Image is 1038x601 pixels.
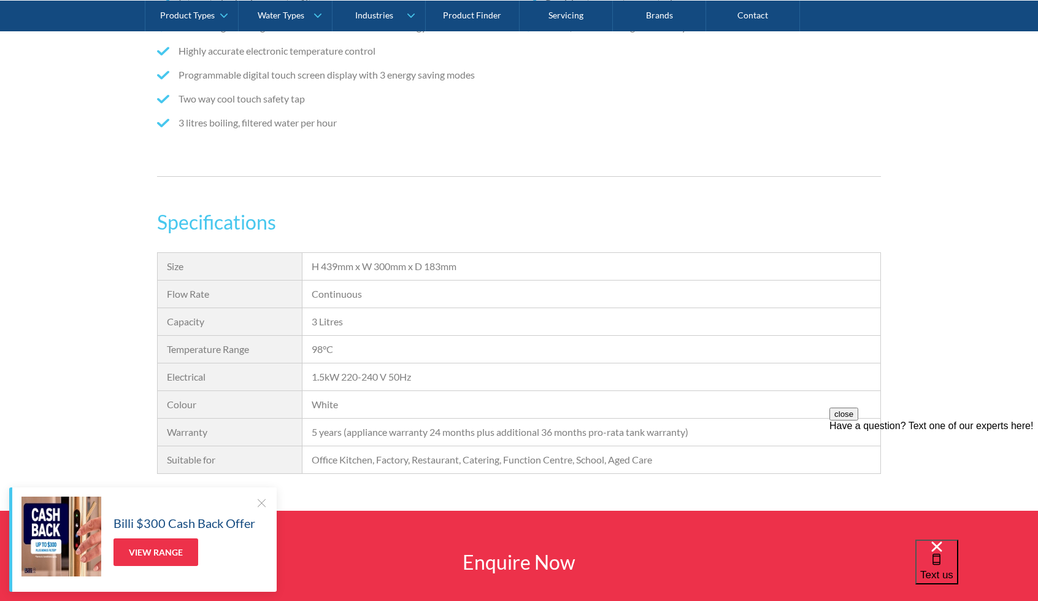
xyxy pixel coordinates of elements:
div: Water Types [258,10,304,20]
div: Suitable for [167,452,293,467]
div: Office Kitchen, Factory, Restaurant, Catering, Function Centre, School, Aged Care [312,452,871,467]
div: 5 years (appliance warranty 24 months plus additional 36 months pro-rata tank warranty) [312,425,871,440]
div: Product Types [160,10,215,20]
h5: Billi $300 Cash Back Offer [113,514,255,532]
iframe: podium webchat widget bubble [915,540,1038,601]
div: Capacity [167,314,293,329]
div: H 439mm x W 300mm x D 183mm [312,259,871,274]
div: Electrical [167,370,293,384]
img: Billi $300 Cash Back Offer [21,497,101,576]
div: Temperature Range [167,342,293,357]
div: Size [167,259,293,274]
div: White [312,397,871,412]
div: Industries [355,10,393,20]
div: 98°C [312,342,871,357]
div: 1.5kW 220-240 V 50Hz [312,370,871,384]
a: View Range [113,538,198,566]
li: Highly accurate electronic temperature control [157,44,514,58]
div: Warranty [167,425,293,440]
li: 3 litres boiling, filtered water per hour [157,115,514,130]
div: 3 Litres [312,314,871,329]
h2: Enquire Now [341,548,697,577]
iframe: podium webchat widget prompt [829,408,1038,555]
div: Continuous [312,287,871,301]
li: Two way cool touch safety tap [157,91,514,106]
div: Flow Rate [167,287,293,301]
div: Colour [167,397,293,412]
h3: Specifications [157,207,881,237]
li: Programmable digital touch screen display with 3 energy saving modes [157,68,514,82]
